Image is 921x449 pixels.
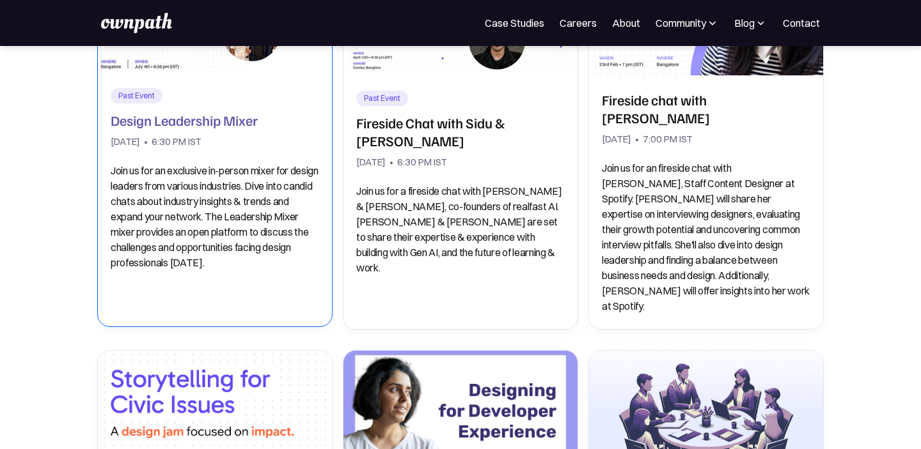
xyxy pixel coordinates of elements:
[783,15,820,31] a: Contact
[734,15,767,31] div: Blog
[144,133,148,151] div: •
[111,111,258,129] h2: Design Leadership Mixer
[734,15,755,31] div: Blog
[602,130,631,148] div: [DATE]
[397,153,447,171] div: 6:30 PM IST
[612,15,640,31] a: About
[356,114,565,149] h2: Fireside Chat with Sidu & [PERSON_NAME]
[485,15,544,31] a: Case Studies
[111,133,140,151] div: [DATE]
[635,130,639,148] div: •
[656,15,706,31] div: Community
[364,93,400,103] div: Past Event
[356,183,565,275] p: Join us for a fireside chat with [PERSON_NAME] & [PERSON_NAME], co-founders of realfast AI. [PERS...
[356,153,386,171] div: [DATE]
[118,91,155,101] div: Past Event
[111,163,319,270] p: Join us for an exclusive in-person mixer for design leaders from various industries. Dive into ca...
[602,160,810,314] p: Join us for an fireside chat with [PERSON_NAME], Staff Content Designer at Spotify. [PERSON_NAME]...
[560,15,597,31] a: Careers
[152,133,201,151] div: 6:30 PM IST
[390,153,393,171] div: •
[656,15,719,31] div: Community
[643,130,693,148] div: 7:00 PM IST
[602,91,810,126] h2: Fireside chat with [PERSON_NAME]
